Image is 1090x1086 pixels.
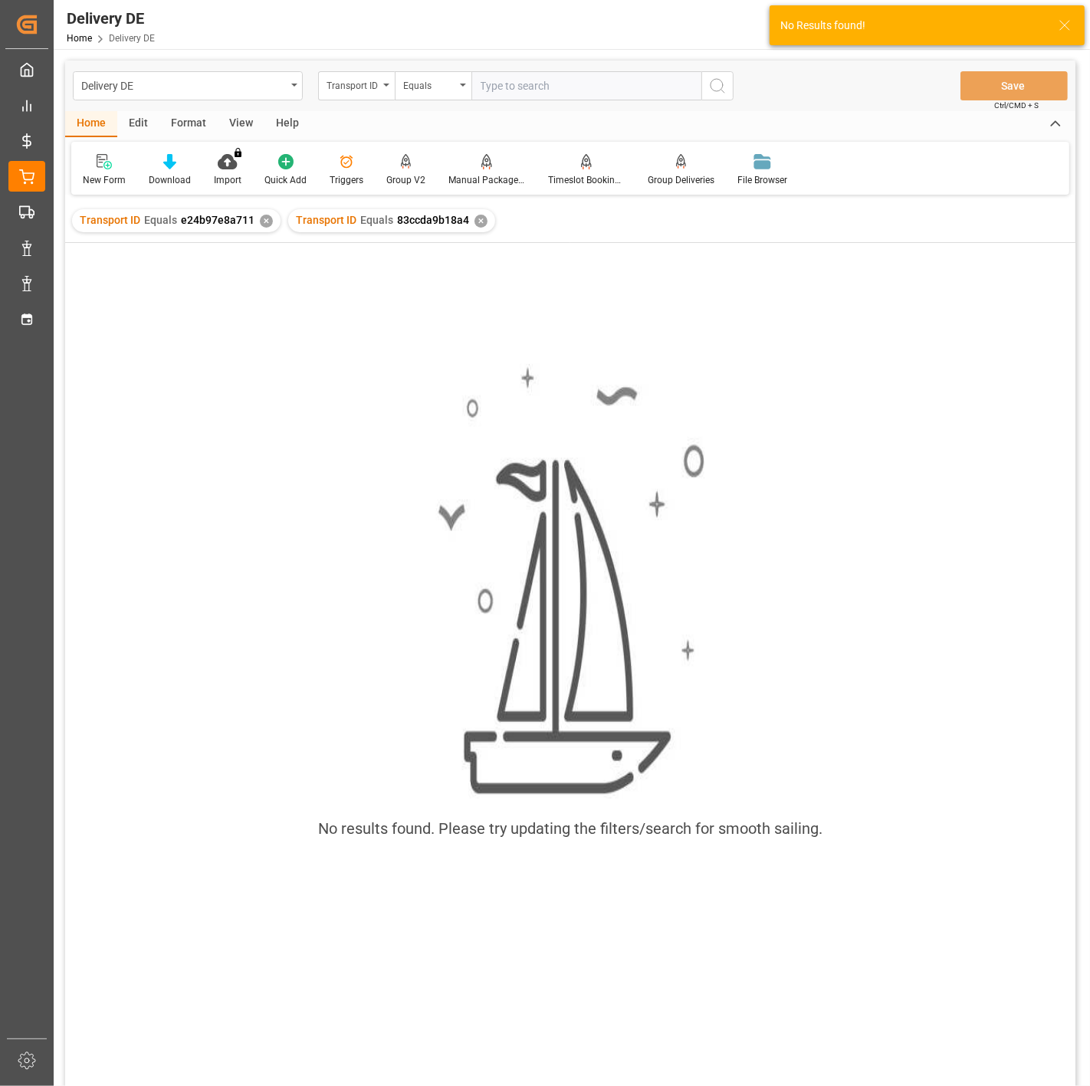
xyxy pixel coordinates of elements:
[181,214,254,226] span: e24b97e8a711
[149,173,191,187] div: Download
[474,215,488,228] div: ✕
[73,71,303,100] button: open menu
[548,173,625,187] div: Timeslot Booking Report
[260,215,273,228] div: ✕
[117,111,159,137] div: Edit
[994,100,1039,111] span: Ctrl/CMD + S
[65,111,117,137] div: Home
[67,33,92,44] a: Home
[403,75,455,93] div: Equals
[436,364,704,799] img: smooth_sailing.jpeg
[318,71,395,100] button: open menu
[218,111,264,137] div: View
[386,173,425,187] div: Group V2
[67,7,155,30] div: Delivery DE
[448,173,525,187] div: Manual Package TypeDetermination
[264,173,307,187] div: Quick Add
[471,71,701,100] input: Type to search
[395,71,471,100] button: open menu
[318,817,822,840] div: No results found. Please try updating the filters/search for smooth sailing.
[960,71,1068,100] button: Save
[81,75,286,94] div: Delivery DE
[701,71,734,100] button: search button
[264,111,310,137] div: Help
[648,173,714,187] div: Group Deliveries
[330,173,363,187] div: Triggers
[737,173,787,187] div: File Browser
[80,214,140,226] span: Transport ID
[397,214,469,226] span: 83ccda9b18a4
[296,214,356,226] span: Transport ID
[83,173,126,187] div: New Form
[360,214,393,226] span: Equals
[159,111,218,137] div: Format
[144,214,177,226] span: Equals
[327,75,379,93] div: Transport ID
[780,18,1044,34] div: No Results found!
